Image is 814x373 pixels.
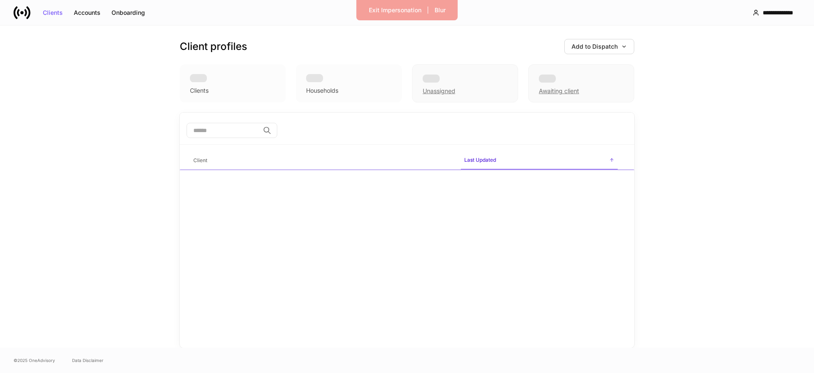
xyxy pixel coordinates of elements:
span: Client [190,152,454,169]
div: Add to Dispatch [571,44,627,50]
div: Unassigned [423,87,455,95]
div: Awaiting client [539,87,579,95]
div: Awaiting client [528,64,634,102]
div: Clients [43,10,63,16]
span: © 2025 OneAdvisory [14,357,55,364]
button: Exit Impersonation [363,3,427,17]
button: Onboarding [106,6,151,19]
div: Clients [190,86,209,95]
h6: Client [193,156,207,164]
div: Unassigned [412,64,518,102]
span: Last Updated [461,152,618,170]
a: Data Disclaimer [72,357,103,364]
button: Clients [37,6,68,19]
div: Onboarding [112,10,145,16]
button: Add to Dispatch [564,39,634,54]
h6: Last Updated [464,156,496,164]
button: Accounts [68,6,106,19]
button: Blur [429,3,451,17]
div: Blur [435,7,446,13]
div: Exit Impersonation [369,7,421,13]
div: Households [306,86,338,95]
div: Accounts [74,10,100,16]
h3: Client profiles [180,40,247,53]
